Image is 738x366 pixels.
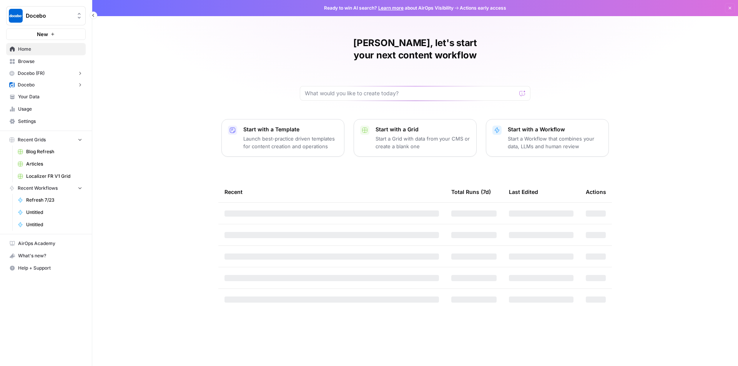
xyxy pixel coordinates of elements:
span: Help + Support [18,265,82,272]
img: Docebo Logo [9,9,23,23]
a: Untitled [14,206,86,219]
p: Start with a Grid [376,126,470,133]
span: Actions early access [460,5,506,12]
button: Recent Workflows [6,182,86,194]
span: Untitled [26,221,82,228]
div: Actions [586,181,606,202]
a: Browse [6,55,86,68]
div: Last Edited [509,181,538,202]
span: Browse [18,58,82,65]
span: Settings [18,118,82,125]
button: Start with a WorkflowStart a Workflow that combines your data, LLMs and human review [486,119,609,157]
span: Docebo [26,12,72,20]
div: What's new? [7,250,85,262]
a: Refresh 7/23 [14,194,86,206]
span: Refresh 7/23 [26,197,82,204]
a: Settings [6,115,86,128]
a: Untitled [14,219,86,231]
span: Localizer FR V1 Grid [26,173,82,180]
p: Start a Workflow that combines your data, LLMs and human review [508,135,602,150]
div: Total Runs (7d) [451,181,491,202]
p: Start with a Workflow [508,126,602,133]
span: Untitled [26,209,82,216]
span: AirOps Academy [18,240,82,247]
button: What's new? [6,250,86,262]
button: Recent Grids [6,134,86,146]
span: Articles [26,161,82,167]
span: Docebo (FR) [18,70,45,77]
a: Usage [6,103,86,115]
p: Start with a Template [243,126,338,133]
div: Recent [224,181,439,202]
button: Help + Support [6,262,86,274]
a: AirOps Academy [6,237,86,250]
span: Recent Workflows [18,185,58,192]
p: Start a Grid with data from your CMS or create a blank one [376,135,470,150]
span: Ready to win AI search? about AirOps Visibility [324,5,454,12]
a: Learn more [378,5,404,11]
h1: [PERSON_NAME], let's start your next content workflow [300,37,530,61]
p: Launch best-practice driven templates for content creation and operations [243,135,338,150]
button: Start with a GridStart a Grid with data from your CMS or create a blank one [354,119,477,157]
span: Docebo [18,81,35,88]
a: Home [6,43,86,55]
span: Blog Refresh [26,148,82,155]
a: Articles [14,158,86,170]
a: Blog Refresh [14,146,86,158]
span: New [37,30,48,38]
a: Your Data [6,91,86,103]
input: What would you like to create today? [305,89,516,97]
span: Your Data [18,93,82,100]
span: Usage [18,106,82,113]
button: Docebo (FR) [6,68,86,79]
button: Workspace: Docebo [6,6,86,25]
button: New [6,28,86,40]
img: y40elq8w6bmqlakrd2chaqr5nb67 [9,82,15,88]
span: Home [18,46,82,53]
a: Localizer FR V1 Grid [14,170,86,182]
span: Recent Grids [18,136,46,143]
button: Start with a TemplateLaunch best-practice driven templates for content creation and operations [221,119,344,157]
button: Docebo [6,79,86,91]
